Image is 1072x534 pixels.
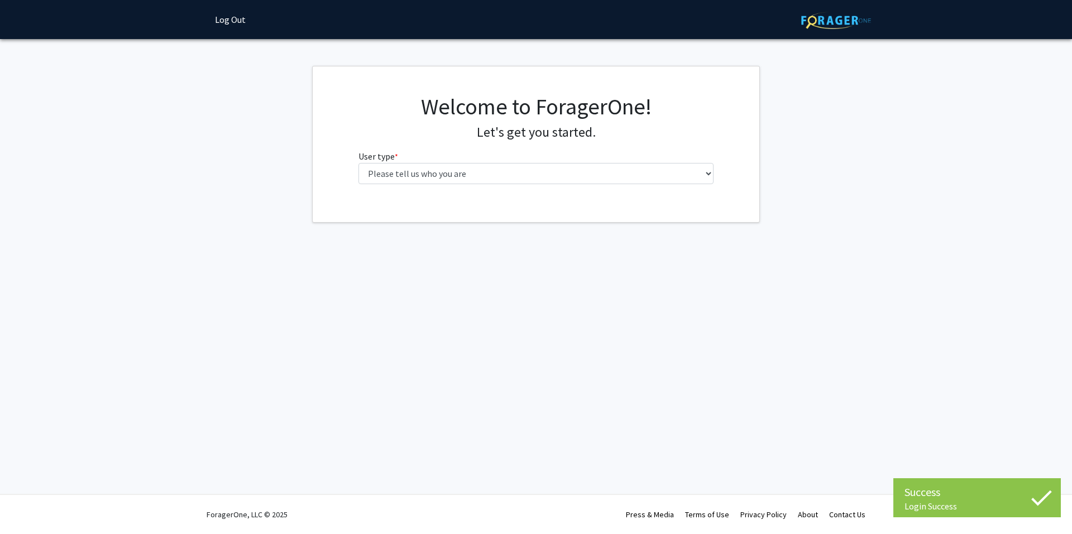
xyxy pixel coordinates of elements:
[626,509,674,519] a: Press & Media
[904,484,1050,501] div: Success
[358,93,714,120] h1: Welcome to ForagerOne!
[207,495,288,534] div: ForagerOne, LLC © 2025
[798,509,818,519] a: About
[685,509,729,519] a: Terms of Use
[358,124,714,141] h4: Let's get you started.
[801,12,871,29] img: ForagerOne Logo
[904,501,1050,512] div: Login Success
[740,509,787,519] a: Privacy Policy
[829,509,865,519] a: Contact Us
[358,150,398,163] label: User type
